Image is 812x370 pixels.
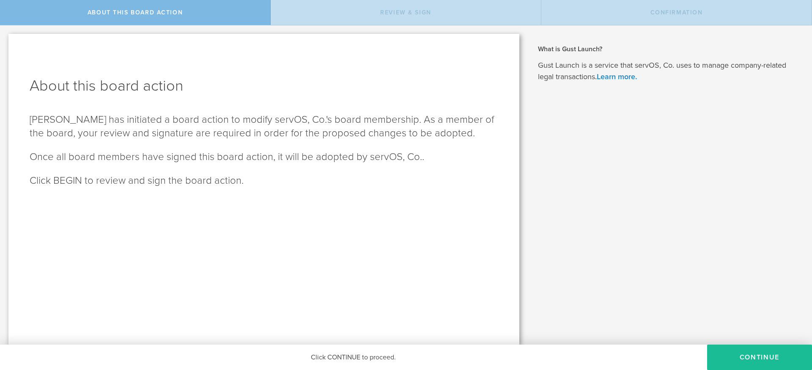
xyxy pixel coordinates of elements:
span: About this Board Action [88,9,183,16]
h2: What is Gust Launch? [538,44,799,54]
a: Learn more. [597,72,637,81]
span: Confirmation [650,9,703,16]
p: Click BEGIN to review and sign the board action. [30,174,498,188]
p: Gust Launch is a service that servOS, Co. uses to manage company-related legal transactions. [538,60,799,83]
p: [PERSON_NAME] has initiated a board action to modify servOS, Co.'s board membership. As a member ... [30,113,498,140]
p: Once all board members have signed this board action, it will be adopted by servOS, Co.. [30,150,498,164]
h1: About this board action [30,76,498,96]
button: Continue [707,345,812,370]
span: Review & Sign [380,9,431,16]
